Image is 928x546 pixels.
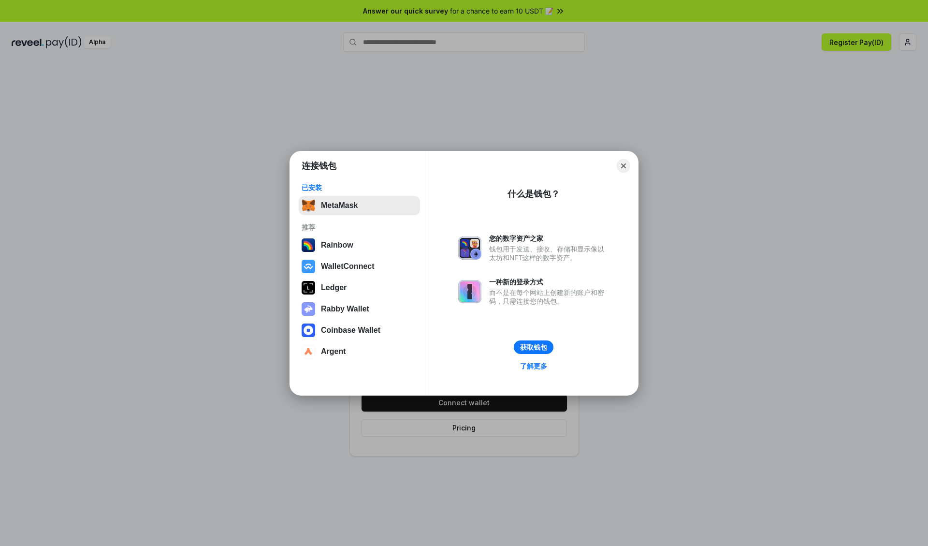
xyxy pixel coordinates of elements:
[302,260,315,273] img: svg+xml,%3Csvg%20width%3D%2228%22%20height%3D%2228%22%20viewBox%3D%220%200%2028%2028%22%20fill%3D...
[299,278,420,297] button: Ledger
[299,236,420,255] button: Rainbow
[321,347,346,356] div: Argent
[489,288,609,306] div: 而不是在每个网站上创建新的账户和密码，只需连接您的钱包。
[302,238,315,252] img: svg+xml,%3Csvg%20width%3D%22120%22%20height%3D%22120%22%20viewBox%3D%220%200%20120%20120%22%20fil...
[302,199,315,212] img: svg+xml,%3Csvg%20fill%3D%22none%22%20height%3D%2233%22%20viewBox%3D%220%200%2035%2033%22%20width%...
[458,236,481,260] img: svg+xml,%3Csvg%20xmlns%3D%22http%3A%2F%2Fwww.w3.org%2F2000%2Fsvg%22%20fill%3D%22none%22%20viewBox...
[302,160,336,172] h1: 连接钱包
[302,281,315,295] img: svg+xml,%3Csvg%20xmlns%3D%22http%3A%2F%2Fwww.w3.org%2F2000%2Fsvg%22%20width%3D%2228%22%20height%3...
[520,362,547,370] div: 了解更多
[617,159,630,173] button: Close
[520,343,547,352] div: 获取钱包
[321,262,375,271] div: WalletConnect
[321,201,358,210] div: MetaMask
[321,326,380,335] div: Coinbase Wallet
[302,345,315,358] img: svg+xml,%3Csvg%20width%3D%2228%22%20height%3D%2228%22%20viewBox%3D%220%200%2028%2028%22%20fill%3D...
[489,234,609,243] div: 您的数字资产之家
[299,196,420,215] button: MetaMask
[321,283,347,292] div: Ledger
[507,188,560,200] div: 什么是钱包？
[302,183,417,192] div: 已安装
[302,302,315,316] img: svg+xml,%3Csvg%20xmlns%3D%22http%3A%2F%2Fwww.w3.org%2F2000%2Fsvg%22%20fill%3D%22none%22%20viewBox...
[302,223,417,232] div: 推荐
[299,299,420,319] button: Rabby Wallet
[321,305,369,313] div: Rabby Wallet
[299,257,420,276] button: WalletConnect
[302,324,315,337] img: svg+xml,%3Csvg%20width%3D%2228%22%20height%3D%2228%22%20viewBox%3D%220%200%2028%2028%22%20fill%3D...
[321,241,353,250] div: Rainbow
[489,278,609,286] div: 一种新的登录方式
[489,245,609,262] div: 钱包用于发送、接收、存储和显示像以太坊和NFT这样的数字资产。
[458,280,481,303] img: svg+xml,%3Csvg%20xmlns%3D%22http%3A%2F%2Fwww.w3.org%2F2000%2Fsvg%22%20fill%3D%22none%22%20viewBox...
[514,360,553,372] a: 了解更多
[299,342,420,361] button: Argent
[299,321,420,340] button: Coinbase Wallet
[514,340,553,354] button: 获取钱包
